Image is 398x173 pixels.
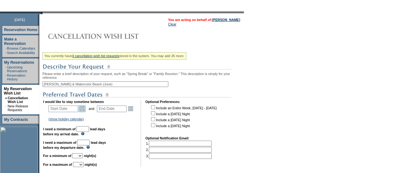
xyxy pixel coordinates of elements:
b: lead days before my arrival date. [43,127,105,136]
td: 2. [146,147,212,153]
a: Open the calendar popup. [127,105,134,112]
a: 4 cancellation wish list requests [72,54,119,58]
img: questionMark_lightBlue.gif [86,145,90,149]
td: Include an Entire Week, [DATE] - [DATE] Include a [DATE] Night Include a [DATE] Night Include a [... [150,104,216,132]
a: My Reservations [4,60,34,65]
td: · [5,104,7,112]
td: · [5,73,6,81]
b: I would like to stay sometime between [43,100,104,104]
img: promoShadowLeftCorner.gif [40,12,42,14]
a: [PERSON_NAME] [212,18,240,22]
b: I need a maximum of [43,141,76,144]
a: (show holiday calendar) [48,117,84,121]
b: I need a minimum of [43,127,76,131]
a: Upcoming Reservations [7,65,27,73]
b: night(s) [84,154,96,158]
a: My Contracts [4,117,28,122]
img: Cancellation Wish List [42,30,168,42]
a: My Reservation Wish List [4,87,32,95]
a: Cancellation Wish List [8,96,28,104]
b: night(s) [85,163,97,166]
b: » [5,96,7,100]
span: You are acting on behalf of: [168,18,240,22]
a: Clear [168,22,176,26]
td: · [5,65,6,73]
a: Browse Calendars [7,46,35,50]
b: Optional Notification Email: [145,136,189,140]
td: and [88,104,95,113]
b: Optional Preferences: [145,100,180,104]
div: You currently have stored in the system. You may add 26 more. [42,52,186,60]
b: lead days before my departure date. [43,141,106,149]
a: Reservation Home [4,28,37,32]
a: Reservation History [7,73,25,81]
a: Make a Reservation [4,37,26,46]
img: questionMark_lightBlue.gif [81,132,85,135]
img: blank.gif [42,12,43,14]
input: Date format: M/D/Y. Shortcut keys: [T] for Today. [UP] or [.] for Next Day. [DOWN] or [,] for Pre... [48,105,78,112]
a: Search Availability [7,51,35,55]
b: For a minimum of [43,154,71,158]
td: · [5,51,6,55]
td: 3. [146,153,212,159]
td: · [5,46,6,50]
a: New Release Requests [8,104,28,112]
b: For a maximum of [43,163,72,166]
input: Date format: M/D/Y. Shortcut keys: [T] for Today. [UP] or [.] for Next Day. [DOWN] or [,] for Pre... [97,105,126,112]
td: 1. [146,141,212,146]
span: [DATE] [14,18,25,22]
a: Open the calendar popup. [79,105,86,112]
